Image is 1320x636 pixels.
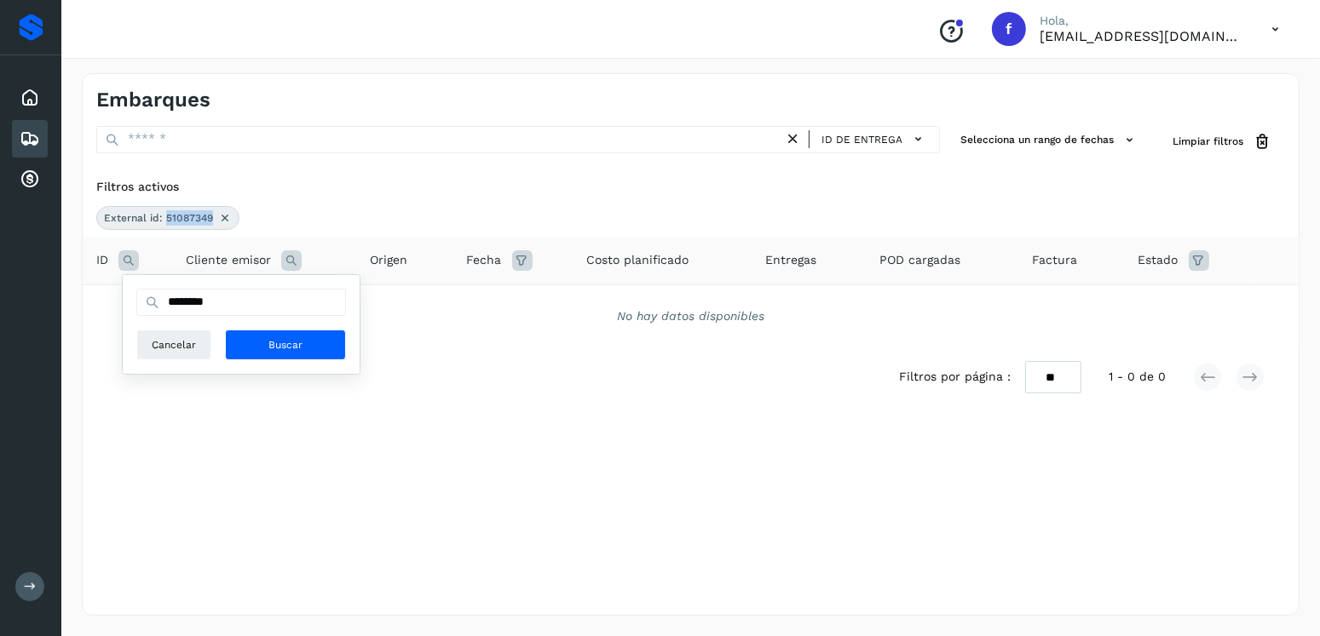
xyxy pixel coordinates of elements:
[12,161,48,198] div: Cuentas por cobrar
[1109,368,1166,386] span: 1 - 0 de 0
[104,210,213,226] span: External id: 51087349
[467,251,502,269] span: Fecha
[96,178,1285,196] div: Filtros activos
[954,126,1145,154] button: Selecciona un rango de fechas
[879,251,960,269] span: POD cargadas
[96,251,108,269] span: ID
[586,251,689,269] span: Costo planificado
[1032,251,1077,269] span: Factura
[96,206,239,230] div: External id: 51087349
[900,368,1012,386] span: Filtros por página :
[1040,28,1244,44] p: facturacion@expresssanjavier.com
[186,251,271,269] span: Cliente emisor
[12,79,48,117] div: Inicio
[1173,134,1243,149] span: Limpiar filtros
[12,120,48,158] div: Embarques
[96,88,210,112] h4: Embarques
[370,251,407,269] span: Origen
[1040,14,1244,28] p: Hola,
[105,307,1277,325] div: No hay datos disponibles
[1159,126,1285,158] button: Limpiar filtros
[765,251,816,269] span: Entregas
[821,132,902,147] span: ID de entrega
[816,127,932,152] button: ID de entrega
[1138,251,1179,269] span: Estado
